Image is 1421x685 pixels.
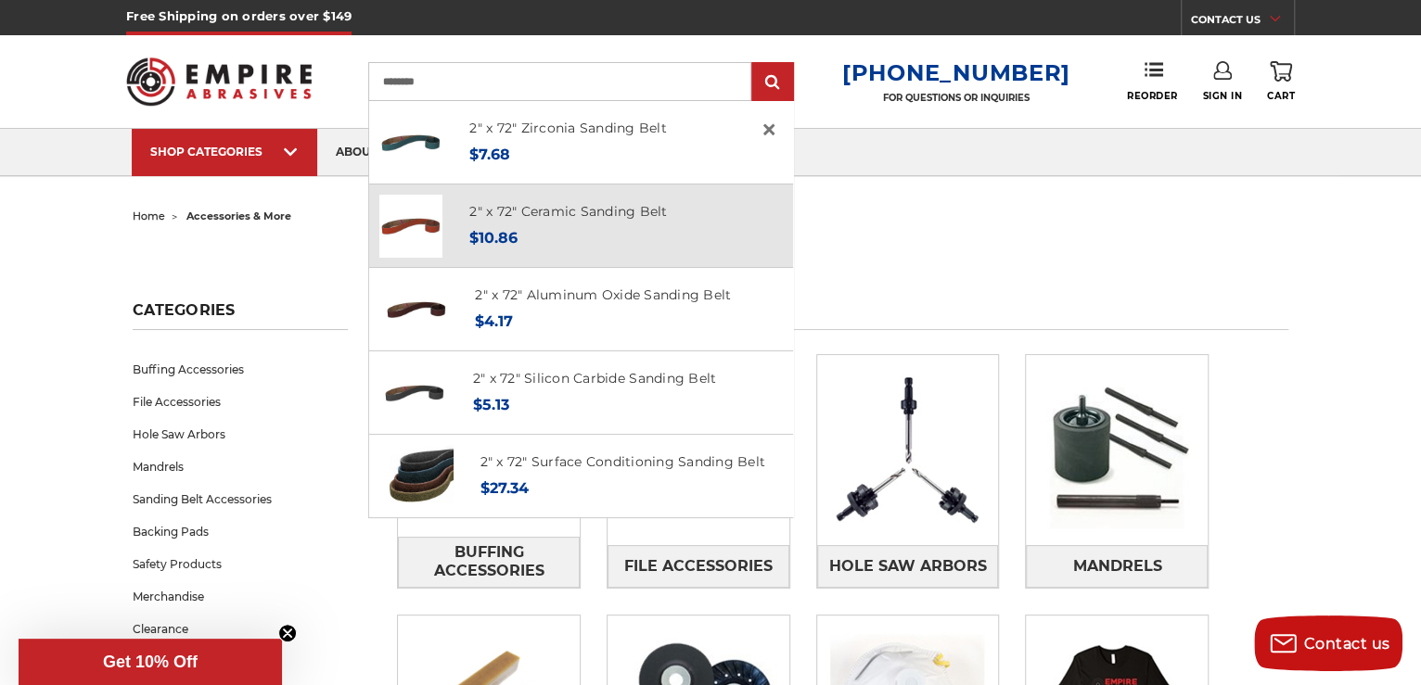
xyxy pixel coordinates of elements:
[1127,61,1178,101] a: Reorder
[133,353,348,386] a: Buffing Accessories
[1254,615,1402,671] button: Contact us
[475,312,513,330] span: $4.17
[133,418,348,450] a: Hole Saw Arbors
[469,146,510,163] span: $7.68
[133,613,348,645] a: Clearance
[126,45,312,118] img: Empire Abrasives
[469,229,518,247] span: $10.86
[133,515,348,548] a: Backing Pads
[842,59,1070,86] a: [PHONE_NUMBER]
[19,639,282,685] div: Get 10% OffClose teaser
[398,537,580,588] a: Buffing Accessories
[473,370,716,387] a: 2" x 72" Silicon Carbide Sanding Belt
[475,286,731,303] a: 2" x 72" Aluminum Oxide Sanding Belt
[842,92,1070,104] p: FOR QUESTIONS OR INQUIRIES
[469,120,667,136] a: 2" x 72" Zirconia Sanding Belt
[624,551,773,582] span: File Accessories
[278,624,297,642] button: Close teaser
[754,64,791,101] input: Submit
[1202,90,1242,102] span: Sign In
[133,580,348,613] a: Merchandise
[133,301,348,330] h5: Categories
[1267,61,1295,102] a: Cart
[133,209,165,222] a: home
[133,450,348,483] a: Mandrels
[383,362,446,425] img: 2" x 72" Silicon Carbide File Belt
[379,111,442,174] img: 2" x 72" Zirconia Pipe Sanding Belt
[392,290,1288,330] h1: accessories & more
[817,360,999,541] img: Hole Saw Arbors
[817,545,999,587] a: Hole Saw Arbors
[133,548,348,580] a: Safety Products
[133,483,348,515] a: Sanding Belt Accessories
[390,445,453,508] img: 2"x72" Surface Conditioning Sanding Belts
[103,653,198,671] span: Get 10% Off
[133,386,348,418] a: File Accessories
[473,396,509,413] span: $5.13
[399,537,579,587] span: Buffing Accessories
[1026,360,1208,541] img: Mandrels
[829,551,987,582] span: Hole Saw Arbors
[761,111,777,147] span: ×
[317,129,414,176] a: about us
[1191,9,1294,35] a: CONTACT US
[608,545,789,587] a: File Accessories
[1072,551,1161,582] span: Mandrels
[1304,635,1390,653] span: Contact us
[1026,545,1208,587] a: Mandrels
[385,278,448,341] img: 2" x 72" Aluminum Oxide Pipe Sanding Belt
[1267,90,1295,102] span: Cart
[150,145,299,159] div: SHOP CATEGORIES
[379,195,442,258] img: 2" x 72" Ceramic Pipe Sanding Belt
[754,115,784,145] a: Close
[480,479,528,497] span: $27.34
[186,209,291,222] span: accessories & more
[469,203,667,220] a: 2" x 72" Ceramic Sanding Belt
[1127,90,1178,102] span: Reorder
[480,453,765,470] a: 2" x 72" Surface Conditioning Sanding Belt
